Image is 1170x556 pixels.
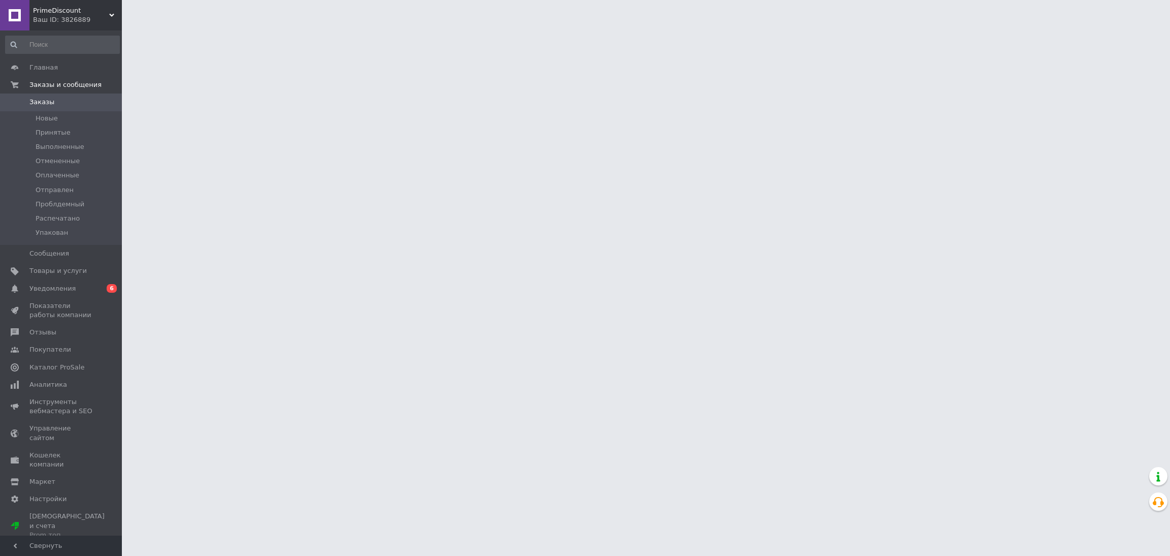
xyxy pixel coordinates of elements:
[29,80,102,89] span: Заказы и сообщения
[36,186,74,195] span: Отправлен
[36,228,68,237] span: Упакован
[29,284,76,293] span: Уведомления
[29,266,87,275] span: Товары и услуги
[29,397,94,416] span: Инструменты вебмастера и SEO
[33,6,109,15] span: PrimeDiscount
[36,157,80,166] span: Отмененные
[36,114,58,123] span: Новые
[29,424,94,442] span: Управление сайтом
[107,284,117,293] span: 6
[29,98,54,107] span: Заказы
[29,301,94,320] span: Показатели работы компании
[36,171,79,180] span: Оплаченные
[5,36,120,54] input: Поиск
[33,15,122,24] div: Ваш ID: 3826889
[29,363,84,372] span: Каталог ProSale
[36,128,71,137] span: Принятые
[29,531,105,540] div: Prom топ
[29,495,67,504] span: Настройки
[29,63,58,72] span: Главная
[36,142,84,151] span: Выполненные
[29,249,69,258] span: Сообщения
[36,214,80,223] span: Распечатано
[29,380,67,389] span: Аналитика
[29,451,94,469] span: Кошелек компании
[29,345,71,354] span: Покупатели
[36,200,84,209] span: Проблдемный
[29,477,55,486] span: Маркет
[29,328,56,337] span: Отзывы
[29,512,105,540] span: [DEMOGRAPHIC_DATA] и счета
